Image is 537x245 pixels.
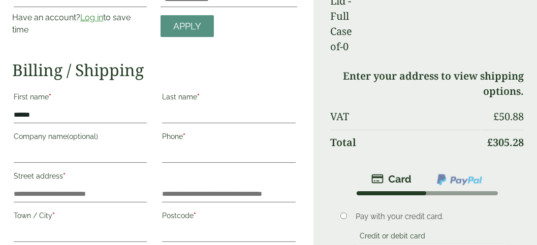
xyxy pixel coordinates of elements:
[371,173,412,185] img: stripe.png
[183,132,185,141] abbr: required
[14,90,147,107] label: First name
[356,211,509,222] p: Pay with your credit card.
[80,13,103,22] a: Log in
[331,64,524,103] td: Enter your address to view shipping options.
[14,208,147,226] label: Town / City
[52,212,55,220] abbr: required
[49,93,51,101] abbr: required
[12,60,297,80] h2: Billing / Shipping
[197,93,200,101] abbr: required
[162,208,295,226] label: Postcode
[487,135,493,149] span: £
[12,12,148,36] p: Have an account? to save time
[14,129,147,147] label: Company name
[173,21,201,32] span: Apply
[356,232,429,243] label: Credit or debit card
[67,132,98,141] span: (optional)
[162,129,295,147] label: Phone
[331,104,480,129] th: VAT
[487,135,524,149] bdi: 305.28
[194,212,196,220] abbr: required
[331,130,480,155] th: Total
[493,110,499,123] span: £
[436,173,483,186] img: ppcp-gateway.png
[161,15,214,37] a: Apply
[14,169,147,186] label: Street address
[162,90,295,107] label: Last name
[493,110,524,123] bdi: 50.88
[63,172,66,180] abbr: required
